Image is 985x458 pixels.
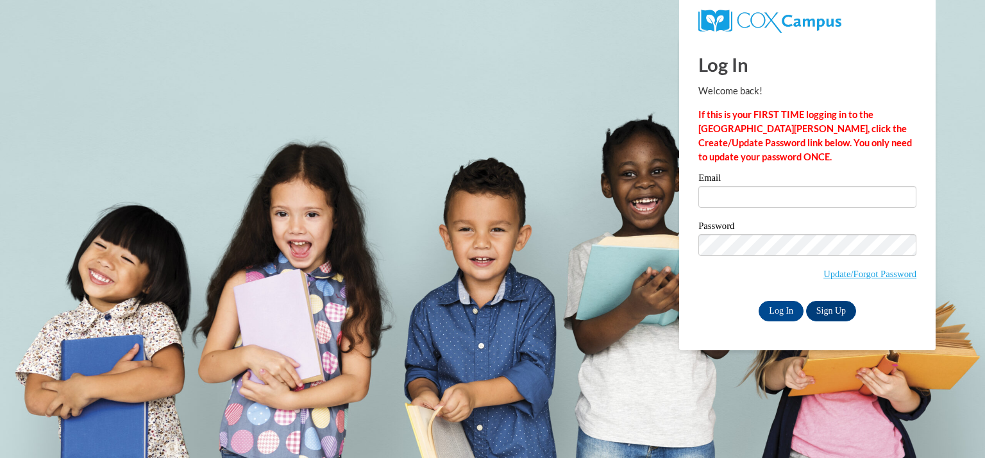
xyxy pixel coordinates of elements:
[698,173,916,186] label: Email
[698,10,841,33] img: COX Campus
[823,269,916,279] a: Update/Forgot Password
[698,15,841,26] a: COX Campus
[698,221,916,234] label: Password
[698,84,916,98] p: Welcome back!
[698,109,912,162] strong: If this is your FIRST TIME logging in to the [GEOGRAPHIC_DATA][PERSON_NAME], click the Create/Upd...
[698,51,916,78] h1: Log In
[759,301,804,321] input: Log In
[806,301,856,321] a: Sign Up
